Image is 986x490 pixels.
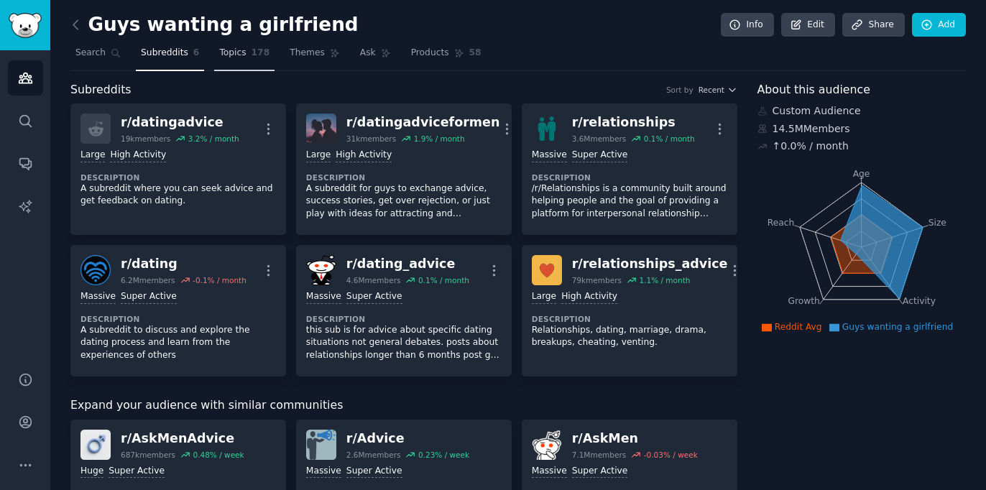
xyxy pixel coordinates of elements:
div: 1.1 % / month [639,275,690,285]
span: About this audience [757,81,870,99]
div: 3.6M members [572,134,627,144]
tspan: Size [928,217,946,227]
div: 0.1 % / month [418,275,469,285]
tspan: Age [852,169,870,179]
div: 1.9 % / month [414,134,465,144]
a: Edit [781,13,835,37]
img: dating_advice [306,255,336,285]
div: 0.1 % / month [644,134,695,144]
div: 19k members [121,134,170,144]
div: -0.1 % / month [193,275,247,285]
p: Relationships, dating, marriage, drama, breakups, cheating, venting. [532,324,727,349]
div: High Activity [110,149,166,162]
span: Expand your audience with similar communities [70,397,343,415]
dt: Description [80,314,276,324]
div: Super Active [346,290,402,304]
div: r/ AskMenAdvice [121,430,244,448]
a: dating_advicer/dating_advice4.6Mmembers0.1% / monthMassiveSuper ActiveDescriptionthis sub is for ... [296,245,512,376]
span: 58 [469,47,482,60]
span: Recent [699,85,724,95]
div: Super Active [572,465,628,479]
div: 2.6M members [346,450,401,460]
p: A subreddit to discuss and explore the dating process and learn from the experiences of others [80,324,276,362]
div: 31k members [346,134,396,144]
a: relationships_advicer/relationships_advice79kmembers1.1% / monthLargeHigh ActivityDescriptionRela... [522,245,737,376]
div: -0.03 % / week [644,450,698,460]
div: Custom Audience [757,103,967,119]
a: Search [70,42,126,71]
dt: Description [306,314,502,324]
button: Recent [699,85,737,95]
span: Subreddits [70,81,132,99]
span: Themes [290,47,325,60]
img: dating [80,255,111,285]
img: relationships_advice [532,255,562,285]
div: Massive [532,149,567,162]
tspan: Reach [767,217,794,227]
p: this sub is for advice about specific dating situations not general debates. posts about relation... [306,324,502,362]
p: A subreddit where you can seek advice and get feedback on dating. [80,182,276,208]
tspan: Activity [903,296,936,306]
div: Massive [306,465,341,479]
div: High Activity [561,290,617,304]
div: Massive [532,465,567,479]
div: r/ datingadvice [121,114,239,131]
img: relationships [532,114,562,144]
a: Share [842,13,904,37]
span: Subreddits [141,47,188,60]
a: Add [912,13,966,37]
div: 4.6M members [346,275,401,285]
dt: Description [532,172,727,182]
a: relationshipsr/relationships3.6Mmembers0.1% / monthMassiveSuper ActiveDescription/r/Relationships... [522,103,737,235]
div: Large [532,290,556,304]
p: A subreddit for guys to exchange advice, success stories, get over rejection, or just play with i... [306,182,502,221]
span: Topics [219,47,246,60]
span: 178 [252,47,270,60]
div: Large [80,149,105,162]
a: Ask [355,42,396,71]
div: High Activity [336,149,392,162]
img: Advice [306,430,336,460]
img: AskMen [532,430,562,460]
div: r/ relationships [572,114,695,131]
span: Reddit Avg [775,322,822,332]
div: r/ datingadviceformen [346,114,500,131]
a: r/datingadvice19kmembers3.2% / monthLargeHigh ActivityDescriptionA subreddit where you can seek a... [70,103,286,235]
a: Info [721,13,774,37]
a: Topics178 [214,42,275,71]
div: 687k members [121,450,175,460]
a: Themes [285,42,345,71]
dt: Description [306,172,502,182]
div: Sort by [666,85,694,95]
div: Huge [80,465,103,479]
span: Search [75,47,106,60]
div: 79k members [572,275,622,285]
div: Massive [80,290,116,304]
span: Ask [360,47,376,60]
div: r/ AskMen [572,430,698,448]
div: r/ dating [121,255,247,273]
dt: Description [80,172,276,182]
div: 14.5M Members [757,121,967,137]
a: Products58 [406,42,487,71]
span: 6 [193,47,200,60]
h2: Guys wanting a girlfriend [70,14,359,37]
div: ↑ 0.0 % / month [773,139,849,154]
div: r/ dating_advice [346,255,469,273]
a: datingadviceformenr/datingadviceformen31kmembers1.9% / monthLargeHigh ActivityDescriptionA subred... [296,103,512,235]
img: GummySearch logo [9,13,42,38]
a: datingr/dating6.2Mmembers-0.1% / monthMassiveSuper ActiveDescriptionA subreddit to discuss and ex... [70,245,286,376]
tspan: Growth [788,296,819,306]
img: AskMenAdvice [80,430,111,460]
img: datingadviceformen [306,114,336,144]
div: r/ relationships_advice [572,255,728,273]
span: Products [411,47,449,60]
div: Super Active [346,465,402,479]
div: 7.1M members [572,450,627,460]
div: Super Active [109,465,165,479]
div: Massive [306,290,341,304]
div: r/ Advice [346,430,469,448]
div: 3.2 % / month [188,134,239,144]
span: Guys wanting a girlfriend [842,322,954,332]
div: 0.48 % / week [193,450,244,460]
